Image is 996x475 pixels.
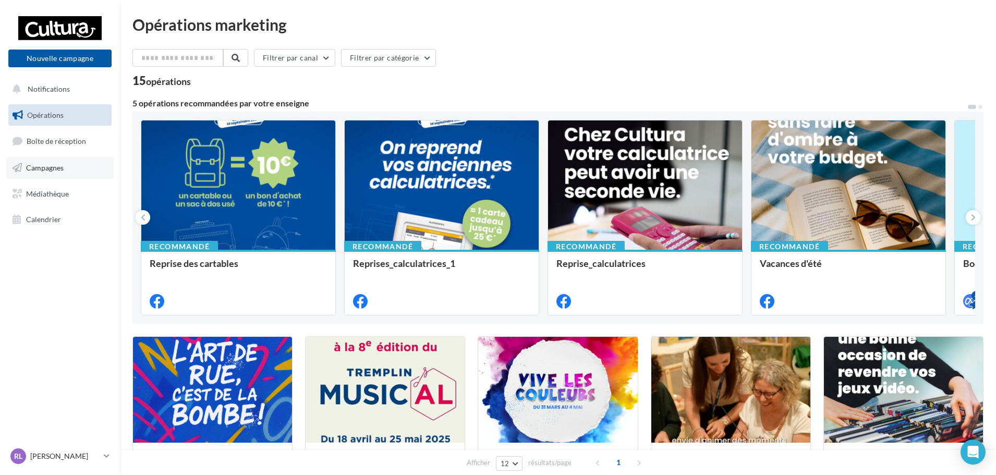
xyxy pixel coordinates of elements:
[14,451,22,461] span: Rl
[6,130,114,152] a: Boîte de réception
[496,456,523,471] button: 12
[30,451,100,461] p: [PERSON_NAME]
[8,446,112,466] a: Rl [PERSON_NAME]
[146,77,191,86] div: opérations
[353,258,530,279] div: Reprises_calculatrices_1
[27,137,86,145] span: Boîte de réception
[751,241,828,252] div: Recommandé
[141,241,218,252] div: Recommandé
[26,215,61,224] span: Calendrier
[760,258,937,279] div: Vacances d'été
[6,78,110,100] button: Notifications
[528,458,572,468] span: résultats/page
[132,17,983,32] div: Opérations marketing
[344,241,421,252] div: Recommandé
[610,454,627,471] span: 1
[8,50,112,67] button: Nouvelle campagne
[28,84,70,93] span: Notifications
[150,258,327,279] div: Reprise des cartables
[26,163,64,172] span: Campagnes
[254,49,335,67] button: Filtrer par canal
[971,291,981,300] div: 4
[6,104,114,126] a: Opérations
[132,99,967,107] div: 5 opérations recommandées par votre enseigne
[26,189,69,198] span: Médiathèque
[501,459,509,468] span: 12
[961,440,986,465] div: Open Intercom Messenger
[341,49,436,67] button: Filtrer par catégorie
[467,458,490,468] span: Afficher
[27,111,64,119] span: Opérations
[132,75,191,87] div: 15
[6,157,114,179] a: Campagnes
[556,258,734,279] div: Reprise_calculatrices
[548,241,625,252] div: Recommandé
[6,183,114,205] a: Médiathèque
[6,209,114,230] a: Calendrier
